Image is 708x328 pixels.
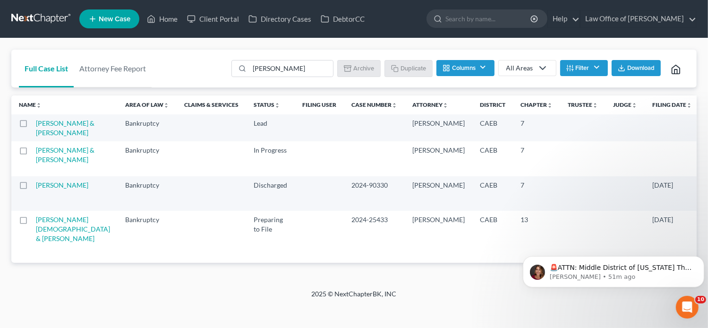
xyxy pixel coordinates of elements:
[676,296,699,319] iframe: Intercom live chat
[246,114,295,141] td: Lead
[547,103,553,108] i: unfold_more
[627,64,655,72] span: Download
[513,141,560,176] td: 7
[472,95,513,114] th: District
[695,296,706,303] span: 10
[645,211,699,255] td: [DATE]
[36,119,94,137] a: [PERSON_NAME] & [PERSON_NAME]
[519,236,708,302] iframe: Intercom notifications message
[36,181,88,189] a: [PERSON_NAME]
[613,101,637,108] a: Judgeunfold_more
[295,95,344,114] th: Filing User
[246,141,295,176] td: In Progress
[513,211,560,255] td: 13
[405,114,472,141] td: [PERSON_NAME]
[36,216,110,242] a: [PERSON_NAME][DEMOGRAPHIC_DATA] & [PERSON_NAME]
[19,50,74,87] a: Full Case List
[118,114,177,141] td: Bankruptcy
[412,101,448,108] a: Attorneyunfold_more
[74,50,152,87] a: Attorney Fee Report
[568,101,598,108] a: Trusteeunfold_more
[631,103,637,108] i: unfold_more
[520,101,553,108] a: Chapterunfold_more
[506,63,533,73] div: All Areas
[177,95,246,114] th: Claims & Services
[249,60,333,77] input: Search by name...
[118,211,177,255] td: Bankruptcy
[652,101,692,108] a: Filing Dateunfold_more
[36,103,42,108] i: unfold_more
[246,211,295,255] td: Preparing to File
[560,60,608,76] button: Filter
[405,141,472,176] td: [PERSON_NAME]
[351,101,397,108] a: Case Numberunfold_more
[125,101,169,108] a: Area of Lawunfold_more
[254,101,280,108] a: Statusunfold_more
[36,146,94,164] a: [PERSON_NAME] & [PERSON_NAME]
[118,141,177,176] td: Bankruptcy
[436,60,494,76] button: Columns
[513,114,560,141] td: 7
[612,60,661,76] button: Download
[443,103,448,108] i: unfold_more
[344,176,405,211] td: 2024-90330
[85,289,623,306] div: 2025 © NextChapterBK, INC
[118,176,177,211] td: Bankruptcy
[580,10,696,27] a: Law Office of [PERSON_NAME]
[392,103,397,108] i: unfold_more
[163,103,169,108] i: unfold_more
[99,16,130,23] span: New Case
[445,10,532,27] input: Search by name...
[19,101,42,108] a: Nameunfold_more
[513,176,560,211] td: 7
[344,211,405,255] td: 2024-25433
[142,10,182,27] a: Home
[645,176,699,211] td: [DATE]
[316,10,369,27] a: DebtorCC
[548,10,580,27] a: Help
[244,10,316,27] a: Directory Cases
[472,176,513,211] td: CAEB
[472,211,513,255] td: CAEB
[472,114,513,141] td: CAEB
[592,103,598,108] i: unfold_more
[246,176,295,211] td: Discharged
[405,176,472,211] td: [PERSON_NAME]
[686,103,692,108] i: unfold_more
[405,211,472,255] td: [PERSON_NAME]
[182,10,244,27] a: Client Portal
[274,103,280,108] i: unfold_more
[472,141,513,176] td: CAEB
